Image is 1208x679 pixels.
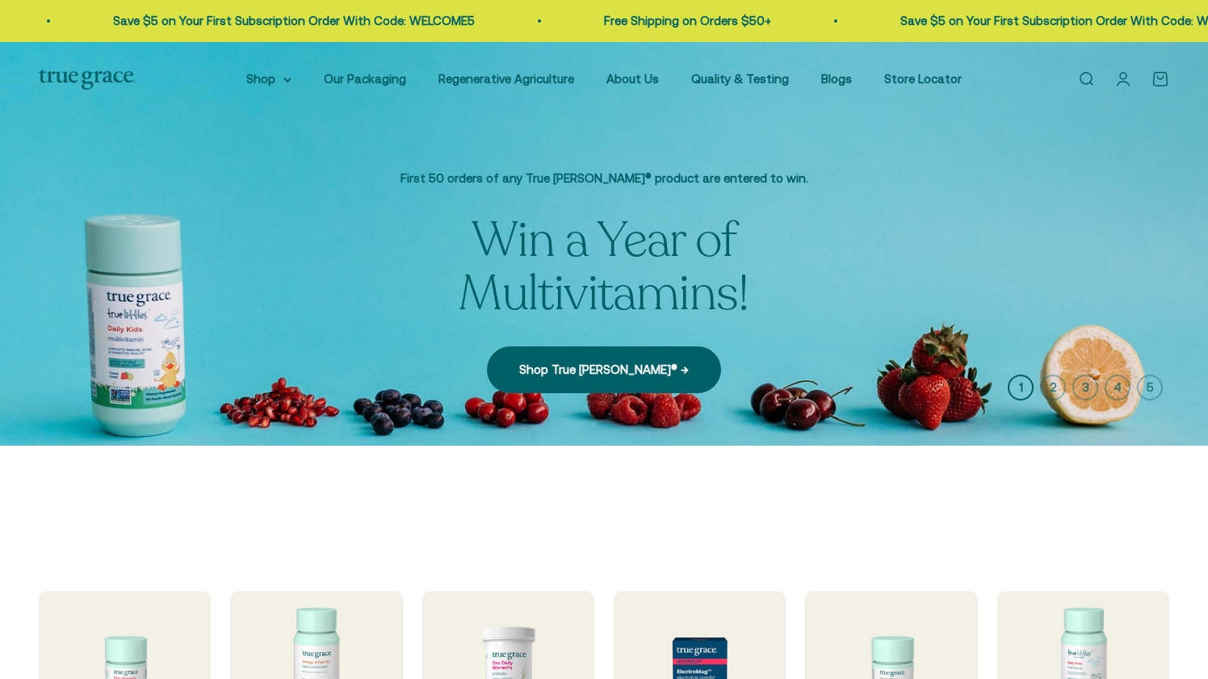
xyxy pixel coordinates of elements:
[338,169,870,188] p: First 50 orders of any True [PERSON_NAME]® product are entered to win.
[1105,375,1130,400] button: 4
[438,72,574,86] a: Regenerative Agriculture
[1137,375,1163,400] button: 5
[604,14,771,27] a: Free Shipping on Orders $50+
[821,72,852,86] a: Blogs
[487,346,721,393] a: Shop True [PERSON_NAME]® →
[324,72,406,86] a: Our Packaging
[691,72,789,86] a: Quality & Testing
[246,69,292,89] summary: Shop
[1072,375,1098,400] button: 3
[1040,375,1066,400] button: 2
[884,72,962,86] a: Store Locator
[606,72,659,86] a: About Us
[1008,375,1034,400] button: 1
[113,11,475,31] p: Save $5 on Your First Subscription Order With Code: WELCOME5
[459,207,749,327] split-lines: Win a Year of Multivitamins!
